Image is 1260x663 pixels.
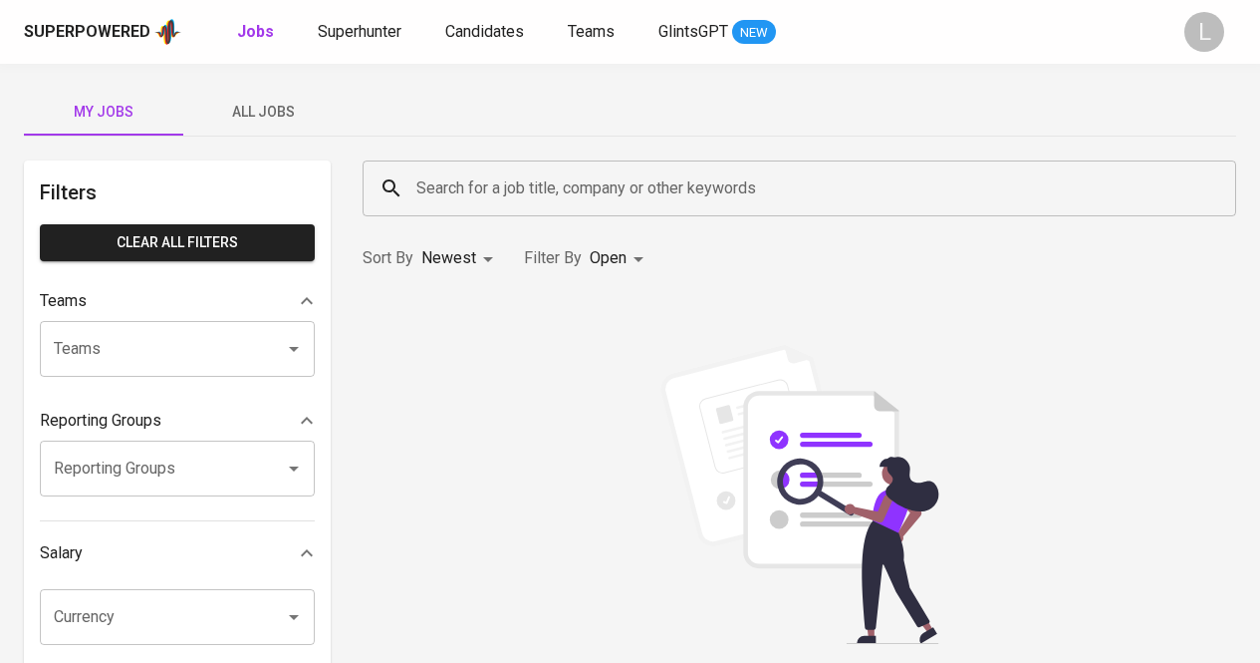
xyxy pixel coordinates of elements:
span: NEW [732,23,776,43]
span: Open [590,248,627,267]
button: Open [280,455,308,483]
button: Open [280,603,308,631]
a: Teams [568,20,619,45]
div: Salary [40,533,315,573]
a: GlintsGPT NEW [658,20,776,45]
p: Teams [40,289,87,313]
span: Candidates [445,22,524,41]
a: Candidates [445,20,528,45]
span: All Jobs [195,100,331,125]
a: Superhunter [318,20,405,45]
div: Superpowered [24,21,150,44]
span: Teams [568,22,615,41]
b: Jobs [237,22,274,41]
p: Sort By [363,246,413,270]
div: Newest [421,240,500,277]
button: Clear All filters [40,224,315,261]
p: Reporting Groups [40,409,161,433]
p: Salary [40,541,83,565]
div: Reporting Groups [40,401,315,441]
p: Newest [421,246,476,270]
a: Jobs [237,20,278,45]
span: Superhunter [318,22,401,41]
img: file_searching.svg [650,345,949,644]
img: app logo [154,17,181,47]
p: Filter By [524,246,582,270]
span: My Jobs [36,100,171,125]
div: Open [590,240,650,277]
a: Superpoweredapp logo [24,17,181,47]
button: Open [280,335,308,363]
div: L [1184,12,1224,52]
div: Teams [40,281,315,321]
h6: Filters [40,176,315,208]
span: GlintsGPT [658,22,728,41]
span: Clear All filters [56,230,299,255]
